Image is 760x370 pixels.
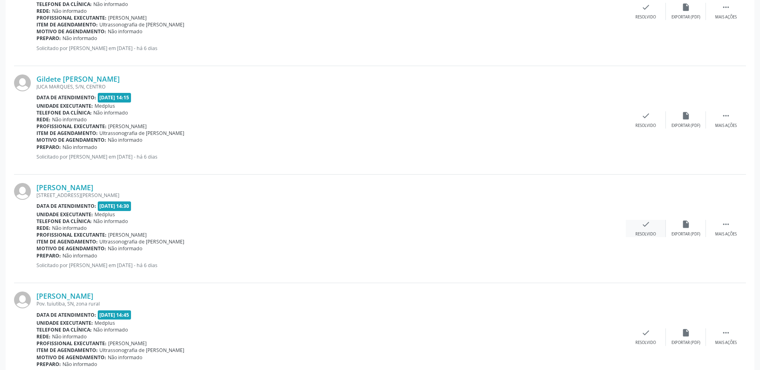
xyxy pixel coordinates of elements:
b: Unidade executante: [36,103,93,109]
span: [DATE] 14:30 [98,201,131,211]
i:  [722,3,730,12]
i: check [641,220,650,229]
span: [PERSON_NAME] [108,123,147,130]
b: Motivo de agendamento: [36,245,106,252]
b: Motivo de agendamento: [36,354,106,361]
b: Telefone da clínica: [36,218,92,225]
a: Gildete [PERSON_NAME] [36,74,120,83]
div: Resolvido [635,14,656,20]
img: img [14,183,31,200]
span: Não informado [93,326,128,333]
div: Resolvido [635,231,656,237]
span: Não informado [62,35,97,42]
b: Item de agendamento: [36,130,98,137]
span: Não informado [108,137,142,143]
b: Preparo: [36,35,61,42]
b: Data de atendimento: [36,312,96,318]
b: Motivo de agendamento: [36,137,106,143]
b: Unidade executante: [36,320,93,326]
b: Motivo de agendamento: [36,28,106,35]
span: [DATE] 14:45 [98,310,131,320]
a: [PERSON_NAME] [36,183,93,192]
i: insert_drive_file [681,3,690,12]
b: Telefone da clínica: [36,109,92,116]
span: Medplus [95,211,115,218]
span: Não informado [52,225,87,231]
div: Exportar (PDF) [671,123,700,129]
b: Rede: [36,225,50,231]
b: Rede: [36,116,50,123]
i: check [641,111,650,120]
a: [PERSON_NAME] [36,292,93,300]
i:  [722,220,730,229]
p: Solicitado por [PERSON_NAME] em [DATE] - há 6 dias [36,262,626,269]
b: Profissional executante: [36,231,107,238]
img: img [14,292,31,308]
b: Preparo: [36,144,61,151]
span: [PERSON_NAME] [108,231,147,238]
span: Medplus [95,103,115,109]
p: Solicitado por [PERSON_NAME] em [DATE] - há 6 dias [36,45,626,52]
i: insert_drive_file [681,220,690,229]
i:  [722,111,730,120]
b: Item de agendamento: [36,347,98,354]
span: [PERSON_NAME] [108,14,147,21]
b: Telefone da clínica: [36,1,92,8]
div: JUCA MARQUES, S/N, CENTRO [36,83,626,90]
span: Não informado [62,144,97,151]
span: Não informado [93,109,128,116]
div: Mais ações [715,231,737,237]
i: check [641,328,650,337]
span: Ultrassonografia de [PERSON_NAME] [99,238,184,245]
b: Telefone da clínica: [36,326,92,333]
span: Não informado [52,8,87,14]
b: Profissional executante: [36,340,107,347]
span: Não informado [52,116,87,123]
span: Ultrassonografia de [PERSON_NAME] [99,21,184,28]
b: Data de atendimento: [36,203,96,209]
div: Resolvido [635,123,656,129]
div: Mais ações [715,14,737,20]
i:  [722,328,730,337]
span: Não informado [108,354,142,361]
b: Profissional executante: [36,123,107,130]
span: Não informado [108,28,142,35]
i: insert_drive_file [681,111,690,120]
div: Exportar (PDF) [671,340,700,346]
span: Não informado [93,218,128,225]
div: Pov. tuiutiba, SN, zona rural [36,300,626,307]
b: Item de agendamento: [36,238,98,245]
span: Medplus [95,320,115,326]
b: Data de atendimento: [36,94,96,101]
b: Preparo: [36,252,61,259]
div: Exportar (PDF) [671,14,700,20]
div: Mais ações [715,340,737,346]
span: Ultrassonografia de [PERSON_NAME] [99,347,184,354]
i: insert_drive_file [681,328,690,337]
div: Exportar (PDF) [671,231,700,237]
div: [STREET_ADDRESS][PERSON_NAME] [36,192,626,199]
span: Não informado [52,333,87,340]
span: [PERSON_NAME] [108,340,147,347]
b: Rede: [36,333,50,340]
span: Não informado [62,361,97,368]
span: Não informado [93,1,128,8]
div: Mais ações [715,123,737,129]
span: Ultrassonografia de [PERSON_NAME] [99,130,184,137]
span: Não informado [62,252,97,259]
b: Rede: [36,8,50,14]
i: check [641,3,650,12]
b: Item de agendamento: [36,21,98,28]
p: Solicitado por [PERSON_NAME] em [DATE] - há 6 dias [36,153,626,160]
b: Unidade executante: [36,211,93,218]
img: img [14,74,31,91]
b: Profissional executante: [36,14,107,21]
div: Resolvido [635,340,656,346]
span: Não informado [108,245,142,252]
span: [DATE] 14:15 [98,93,131,102]
b: Preparo: [36,361,61,368]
